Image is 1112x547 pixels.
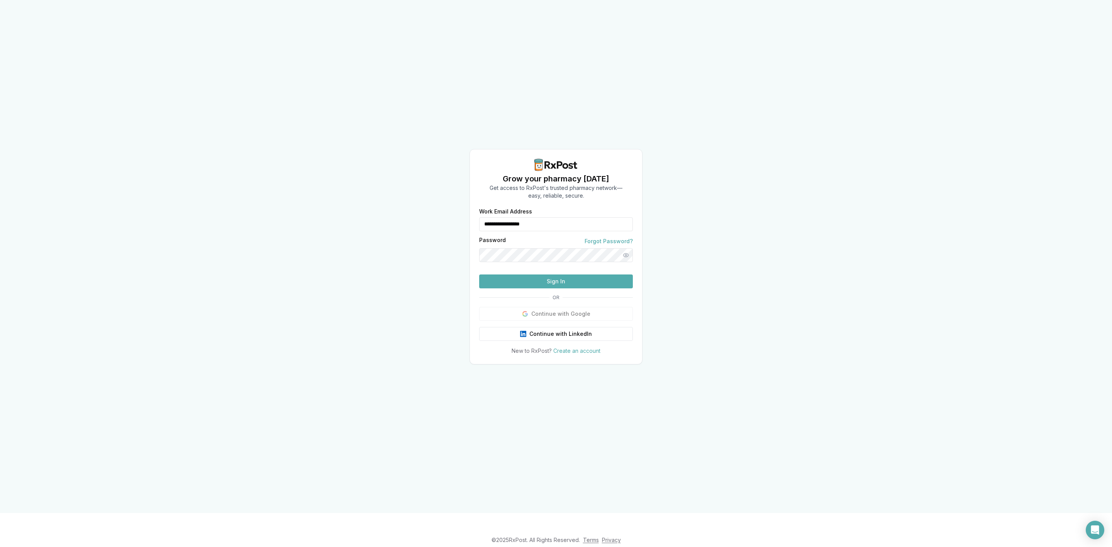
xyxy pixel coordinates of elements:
h1: Grow your pharmacy [DATE] [490,173,622,184]
button: Sign In [479,274,633,288]
p: Get access to RxPost's trusted pharmacy network— easy, reliable, secure. [490,184,622,200]
button: Continue with LinkedIn [479,327,633,341]
button: Show password [619,248,633,262]
span: OR [549,295,563,301]
label: Work Email Address [479,209,633,214]
a: Forgot Password? [585,237,633,245]
a: Create an account [553,347,600,354]
span: New to RxPost? [512,347,552,354]
img: RxPost Logo [531,159,581,171]
div: Open Intercom Messenger [1086,521,1104,539]
a: Terms [583,537,599,543]
a: Privacy [602,537,621,543]
img: LinkedIn [520,331,526,337]
label: Password [479,237,506,245]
